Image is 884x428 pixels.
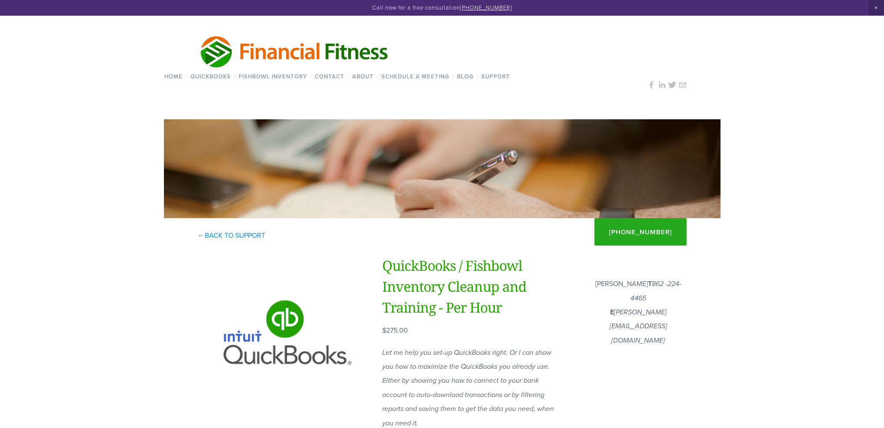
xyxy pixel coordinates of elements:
em: [PERSON_NAME][EMAIL_ADDRESS][DOMAIN_NAME] [610,308,667,345]
strong: T [648,279,652,289]
h1: QuickBooks / Fishbowl Inventory Cleanup and Training - Per Hour [382,255,556,318]
a: QuickBooks [188,70,234,83]
p: [PERSON_NAME] [590,277,687,347]
a: Home [162,70,186,83]
span: / [377,72,379,81]
span: / [234,72,236,81]
a: [PHONE_NUMBER] [594,218,687,246]
a: Support [479,70,513,83]
em: Let me help you set-up QuickBooks right. Or I can show you how to maximize the QuickBooks you alr... [382,349,556,428]
span: ← [198,230,205,240]
h1: Support [198,158,687,179]
span: / [347,72,350,81]
a: Fishbowl Inventory [236,70,310,83]
a: Blog [454,70,477,83]
em: 862 -224-4465 [630,280,681,302]
a: About [350,70,377,83]
a: [PHONE_NUMBER] [460,3,512,11]
span: / [186,72,188,81]
a: Schedule a Meeting [379,70,452,83]
strong: E [610,307,614,317]
span: / [310,72,312,81]
img: Financial Fitness Consulting [198,33,390,70]
a: ←Back to Support [198,230,265,240]
div: $275.00 [382,325,556,335]
a: Contact [312,70,347,83]
span: / [477,72,479,81]
p: Call now for a free consultation [17,4,867,11]
span: / [452,72,454,81]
